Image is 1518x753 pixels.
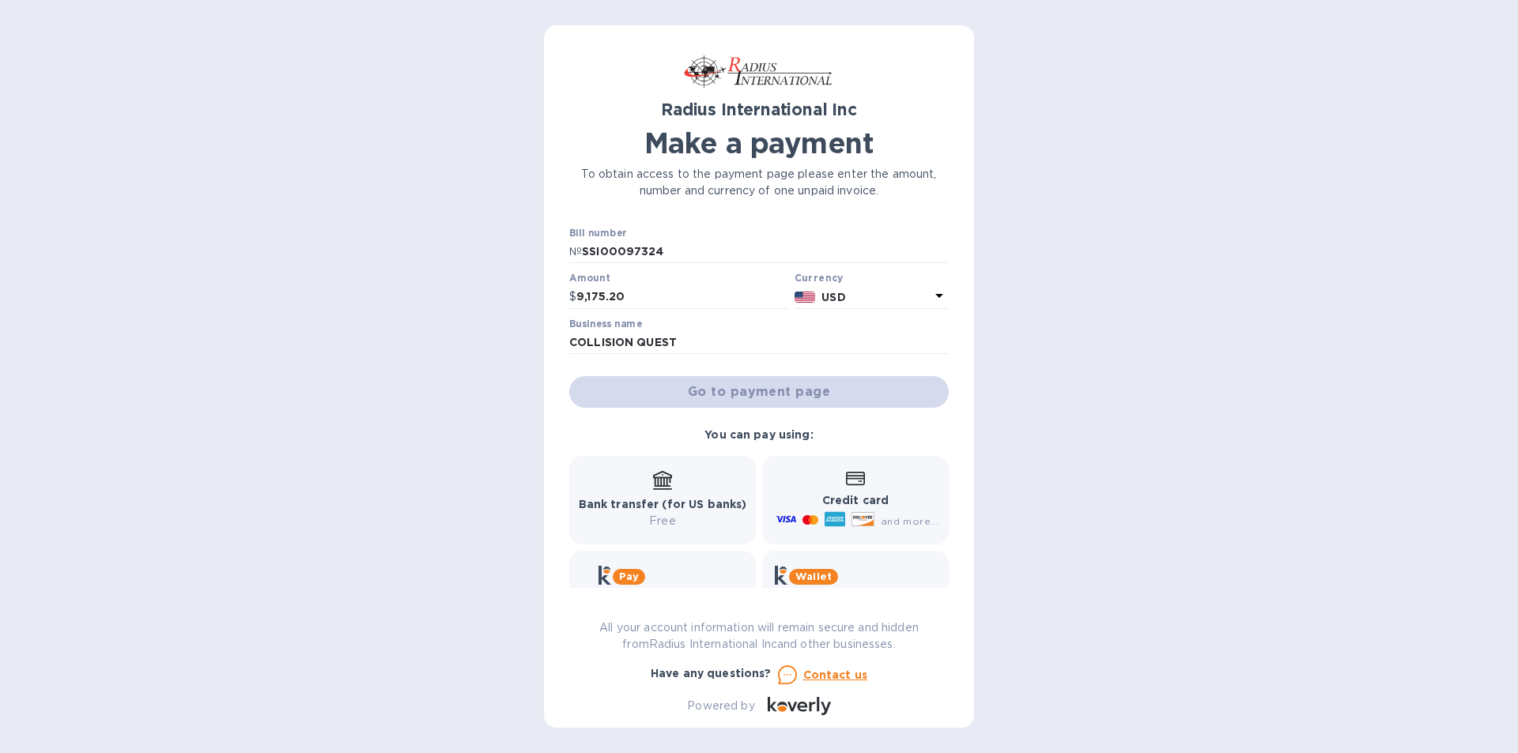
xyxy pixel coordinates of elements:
b: Bank transfer (for US banks) [579,498,747,510]
b: Currency [795,272,844,284]
u: Contact us [803,668,868,681]
label: Business name [569,319,642,329]
b: Credit card [822,494,889,506]
p: № [569,243,582,260]
p: All your account information will remain secure and hidden from Radius International Inc and othe... [569,619,949,653]
img: USD [795,292,816,303]
b: Radius International Inc [661,100,857,119]
p: To obtain access to the payment page please enter the amount, number and currency of one unpaid i... [569,166,949,199]
b: You can pay using: [704,428,813,441]
p: Free [579,513,747,529]
input: Enter bill number [582,240,949,264]
label: Bill number [569,228,626,238]
b: USD [821,291,845,303]
h1: Make a payment [569,126,949,160]
b: Have any questions? [651,667,772,680]
input: Enter business name [569,331,949,355]
label: Amount [569,274,610,284]
b: Wallet [795,570,832,582]
span: and more... [881,515,938,527]
b: Pay [619,570,639,582]
p: Powered by [687,698,754,714]
input: 0.00 [576,285,788,309]
p: $ [569,288,576,305]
